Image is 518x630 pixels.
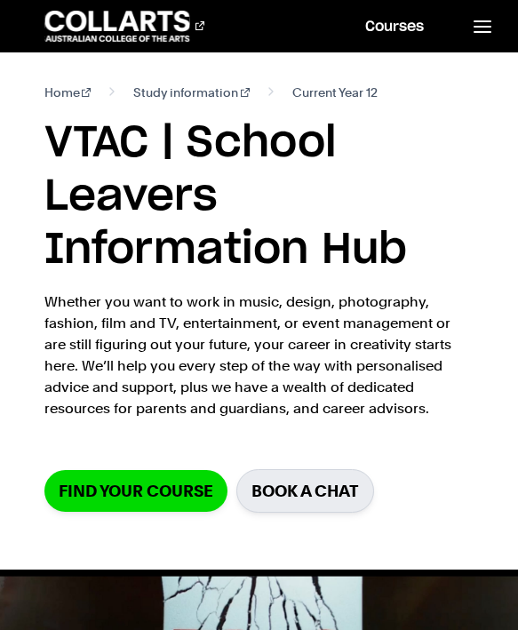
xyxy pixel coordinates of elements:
p: Whether you want to work in music, design, photography, fashion, film and TV, entertainment, or e... [44,291,474,419]
a: Book a chat [236,469,374,513]
a: Study information [133,82,250,103]
span: Current Year 12 [292,82,378,103]
h1: VTAC | School Leavers Information Hub [44,117,474,277]
a: Find your course [44,470,227,512]
a: Home [44,82,92,103]
div: Go to homepage [44,11,205,42]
